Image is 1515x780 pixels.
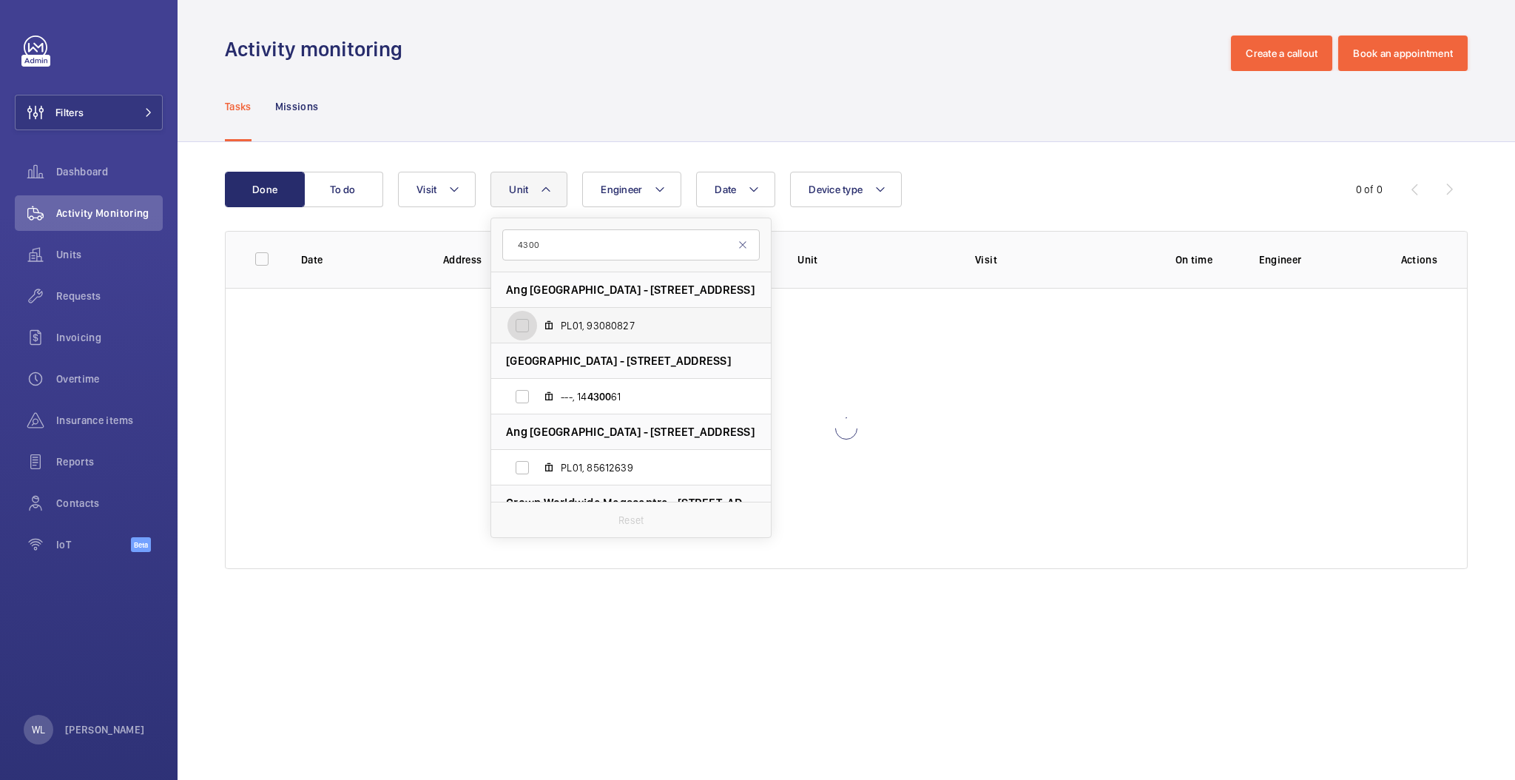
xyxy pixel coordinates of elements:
span: Requests [56,289,163,303]
p: [PERSON_NAME] [65,722,145,737]
p: Date [301,252,419,267]
button: Create a callout [1231,36,1332,71]
span: [GEOGRAPHIC_DATA] - [STREET_ADDRESS] [506,353,731,369]
input: Search by unit or address [502,229,760,260]
span: Ang [GEOGRAPHIC_DATA] - [STREET_ADDRESS] [506,424,755,440]
p: Actions [1401,252,1437,267]
p: Missions [275,99,319,114]
h1: Activity monitoring [225,36,411,63]
span: Crown Worldwide Megacentre - [STREET_ADDRESS] [506,495,756,511]
span: Visit [416,184,436,195]
span: IoT [56,537,131,552]
span: Reports [56,454,163,469]
span: Invoicing [56,330,163,345]
span: Engineer [601,184,642,195]
button: Date [696,172,775,207]
span: Activity Monitoring [56,206,163,221]
span: Device type [809,184,863,195]
div: 0 of 0 [1356,182,1383,197]
span: Ang [GEOGRAPHIC_DATA] - [STREET_ADDRESS] [506,282,755,297]
span: ---, 14 61 [561,389,732,404]
p: Engineer [1259,252,1377,267]
button: Filters [15,95,163,130]
p: Reset [618,513,644,528]
button: Engineer [582,172,681,207]
p: Unit [797,252,951,267]
span: Contacts [56,496,163,511]
span: PL01, 93080827 [561,318,732,333]
span: Overtime [56,371,163,386]
button: To do [303,172,383,207]
p: Visit [975,252,1129,267]
p: Tasks [225,99,252,114]
span: Date [715,184,736,195]
button: Done [225,172,305,207]
span: Insurance items [56,413,163,428]
p: WL [32,722,45,737]
span: Beta [131,537,151,552]
span: Filters [55,105,84,120]
button: Book an appointment [1338,36,1468,71]
span: Dashboard [56,164,163,179]
span: PL01, 85612639 [561,460,732,475]
button: Device type [790,172,902,207]
button: Unit [490,172,567,207]
button: Visit [398,172,476,207]
span: Unit [509,184,528,195]
span: 4300 [587,391,612,403]
p: Address [443,252,775,267]
span: Units [56,247,163,262]
p: On time [1153,252,1235,267]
